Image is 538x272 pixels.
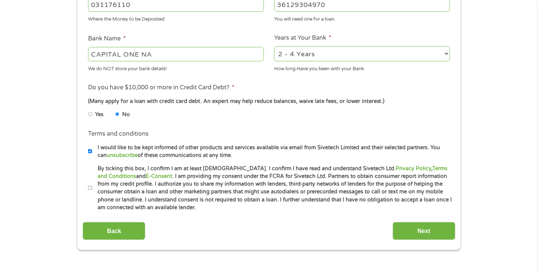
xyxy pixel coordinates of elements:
div: (Many apply for a loan with credit card debt. An expert may help reduce balances, waive late fees... [88,97,450,105]
input: Back [83,222,145,240]
input: Next [393,222,455,240]
label: I would like to be kept informed of other products and services available via email from Sivetech... [92,144,452,160]
label: Yes [95,111,103,119]
a: E-Consent [146,173,172,179]
div: How long Have you been with your Bank [274,62,450,72]
a: unsubscribe [107,152,138,158]
label: Years at Your Bank [274,34,331,42]
div: You will need one for a loan. [274,13,450,23]
div: Where the Money to be Deposited [88,13,264,23]
label: Bank Name [88,35,126,43]
label: Do you have $10,000 or more in Credit Card Debt? [88,84,235,92]
label: No [122,111,130,119]
label: Terms and conditions [88,130,149,138]
label: By ticking this box, I confirm I am at least [DEMOGRAPHIC_DATA]. I confirm I have read and unders... [92,165,452,212]
div: We do NOT store your bank details! [88,62,264,72]
a: Terms and Conditions [98,165,447,179]
a: Privacy Policy [396,165,431,172]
